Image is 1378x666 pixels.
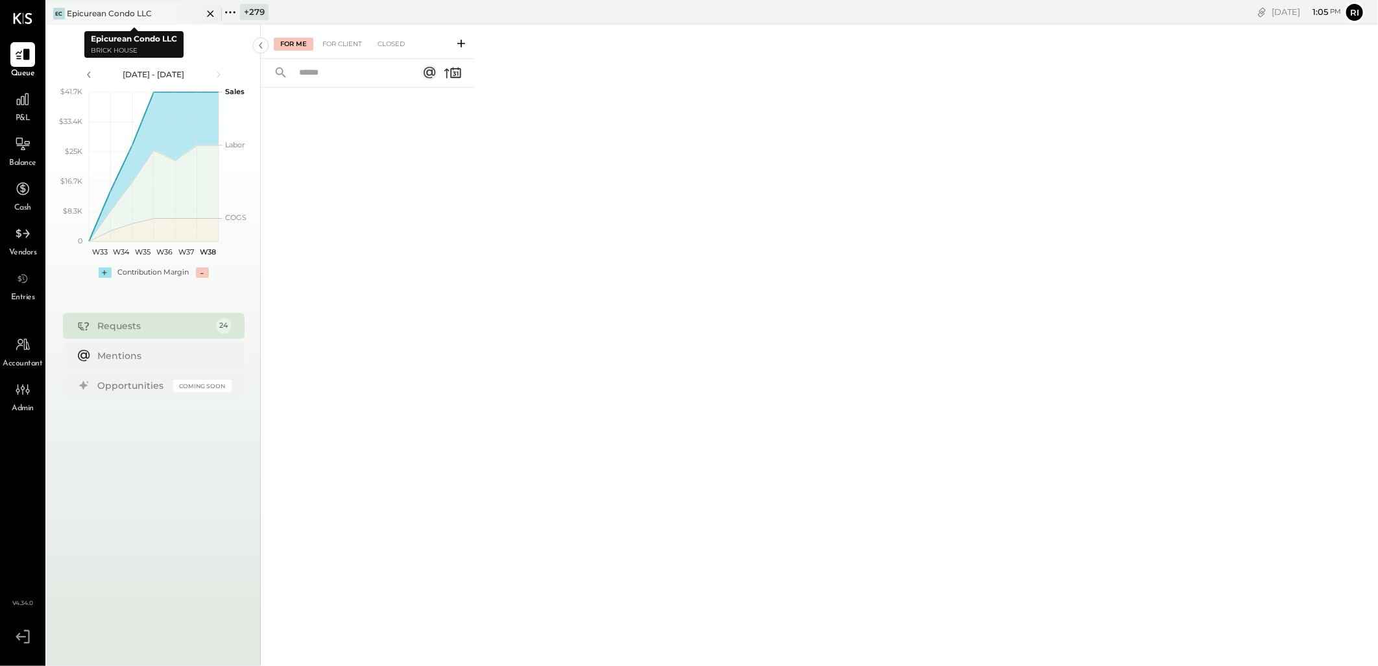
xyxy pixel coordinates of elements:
[1,377,45,415] a: Admin
[67,8,152,19] div: Epicurean Condo LLC
[196,267,209,278] div: -
[118,267,189,278] div: Contribution Margin
[59,117,82,126] text: $33.4K
[9,158,36,169] span: Balance
[1,177,45,214] a: Cash
[9,247,37,259] span: Vendors
[178,247,194,256] text: W37
[11,68,35,80] span: Queue
[135,247,151,256] text: W35
[1255,5,1268,19] div: copy link
[371,38,411,51] div: Closed
[274,38,313,51] div: For Me
[3,358,43,370] span: Accountant
[225,214,247,223] text: COGS
[1,266,45,304] a: Entries
[199,247,215,256] text: W38
[16,113,30,125] span: P&L
[1,332,45,370] a: Accountant
[225,140,245,149] text: Labor
[60,87,82,96] text: $41.7K
[98,349,225,362] div: Mentions
[99,69,209,80] div: [DATE] - [DATE]
[91,34,177,43] b: Epicurean Condo LLC
[240,4,269,20] div: + 279
[99,267,112,278] div: +
[173,380,232,392] div: Coming Soon
[91,45,177,56] p: Brick House
[316,38,369,51] div: For Client
[65,147,82,156] text: $25K
[1272,6,1341,18] div: [DATE]
[216,318,232,334] div: 24
[98,319,210,332] div: Requests
[98,379,167,392] div: Opportunities
[11,292,35,304] span: Entries
[12,403,34,415] span: Admin
[1,221,45,259] a: Vendors
[113,247,130,256] text: W34
[156,247,173,256] text: W36
[1,132,45,169] a: Balance
[91,247,107,256] text: W33
[78,236,82,245] text: 0
[63,206,82,216] text: $8.3K
[225,87,245,96] text: Sales
[14,203,31,214] span: Cash
[1,87,45,125] a: P&L
[1,42,45,80] a: Queue
[1344,2,1365,23] button: Ri
[60,177,82,186] text: $16.7K
[53,8,65,19] div: EC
